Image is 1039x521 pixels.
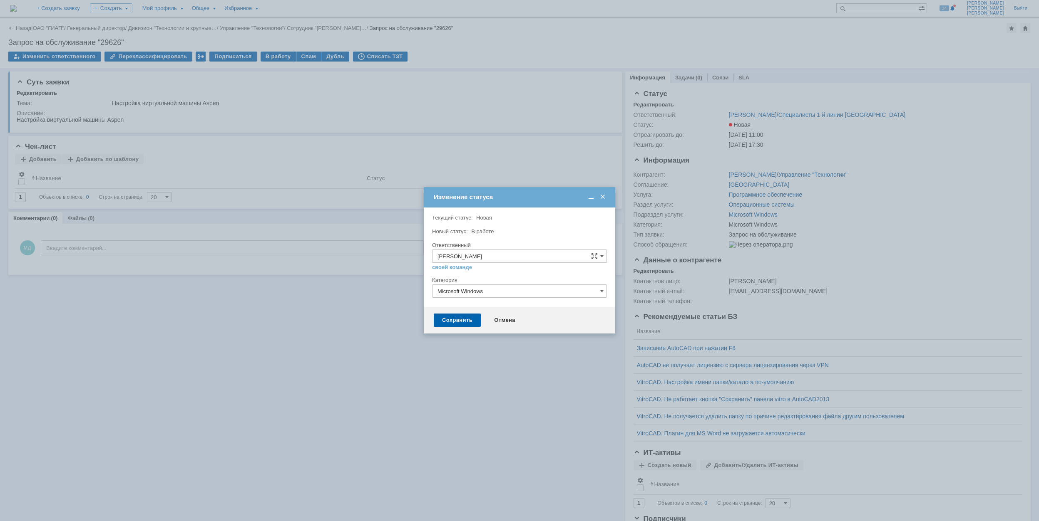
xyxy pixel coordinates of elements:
span: Свернуть (Ctrl + M) [587,193,595,201]
div: Категория [432,277,605,283]
div: Изменение статуса [434,193,607,201]
span: Новая [476,215,492,221]
div: Ответственный [432,242,605,248]
label: Новый статус: [432,228,468,235]
span: Сложная форма [591,253,598,259]
span: Закрыть [599,193,607,201]
a: своей команде [432,264,472,271]
span: В работе [471,228,494,235]
label: Текущий статус: [432,215,472,221]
